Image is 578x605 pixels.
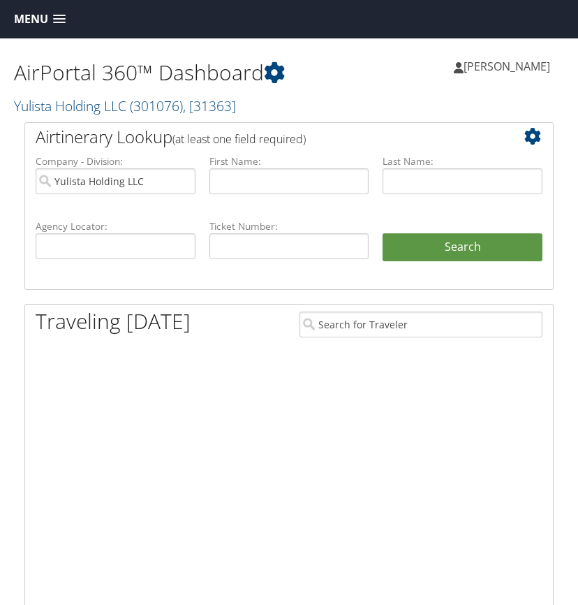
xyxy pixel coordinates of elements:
[7,8,73,31] a: Menu
[172,131,306,147] span: (at least one field required)
[383,154,542,168] label: Last Name:
[14,96,236,115] a: Yulista Holding LLC
[130,96,183,115] span: ( 301076 )
[183,96,236,115] span: , [ 31363 ]
[36,125,498,149] h2: Airtinerary Lookup
[454,45,564,87] a: [PERSON_NAME]
[14,13,48,26] span: Menu
[36,154,195,168] label: Company - Division:
[299,312,542,337] input: Search for Traveler
[36,219,195,233] label: Agency Locator:
[36,307,191,336] h1: Traveling [DATE]
[209,154,369,168] label: First Name:
[383,233,542,261] button: Search
[209,219,369,233] label: Ticket Number:
[14,58,289,87] h1: AirPortal 360™ Dashboard
[464,59,550,74] span: [PERSON_NAME]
